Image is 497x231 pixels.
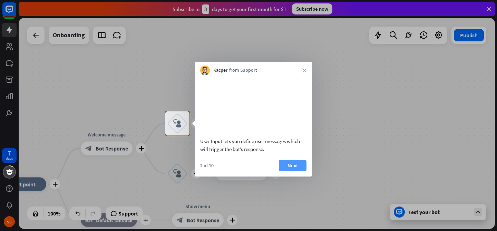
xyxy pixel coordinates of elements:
i: close [302,68,306,72]
div: 2 of 10 [200,162,214,169]
i: block_user_input [173,119,182,128]
span: from Support [229,67,257,74]
div: User Input lets you define user messages which will trigger the bot’s response. [200,137,306,153]
span: Kacper [213,67,227,74]
button: Open LiveChat chat widget [6,3,26,23]
button: Next [279,160,306,171]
